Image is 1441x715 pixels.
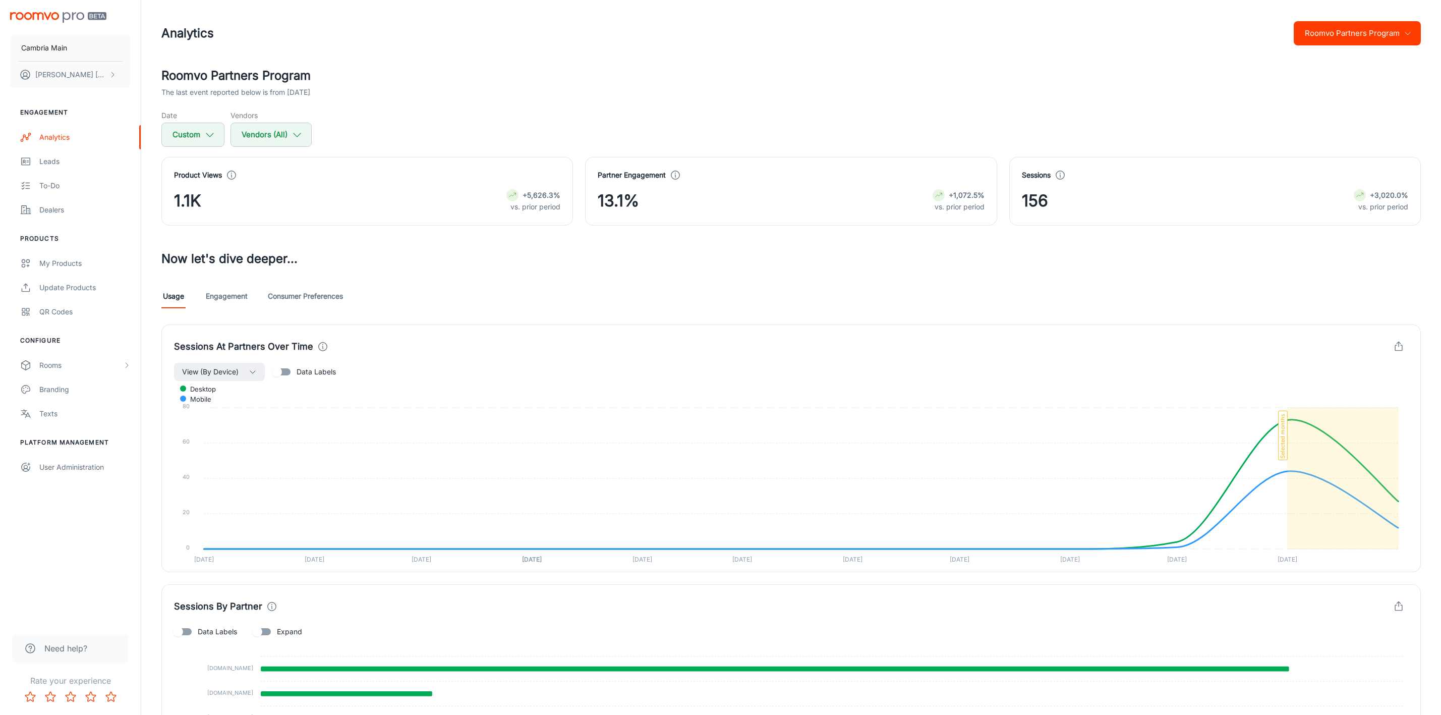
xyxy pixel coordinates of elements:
tspan: [DATE] [1060,556,1080,563]
h1: Analytics [161,24,214,42]
span: mobile [183,395,211,404]
tspan: [DATE] [732,556,752,563]
span: Expand [277,626,302,637]
div: My Products [39,258,131,269]
p: vs. prior period [1354,201,1408,212]
tspan: [DOMAIN_NAME] [207,665,253,672]
strong: +3,020.0% [1370,191,1408,199]
span: View (By Device) [182,366,239,378]
div: Branding [39,384,131,395]
div: Dealers [39,204,131,215]
p: vs. prior period [506,201,560,212]
a: Usage [161,284,186,308]
tspan: [DATE] [632,556,652,563]
div: Leads [39,156,131,167]
p: The last event reported below is from [DATE] [161,87,310,98]
span: 13.1% [598,189,639,213]
button: [PERSON_NAME] [PERSON_NAME] [10,62,131,88]
h4: Sessions By Partner [174,599,262,614]
div: Rooms [39,360,123,371]
a: Consumer Preferences [268,284,343,308]
tspan: 80 [183,403,190,410]
h3: Now let's dive deeper... [161,250,1421,268]
tspan: [DATE] [843,556,862,563]
p: Cambria Main [21,42,67,53]
tspan: 20 [183,509,190,516]
span: 1.1K [174,189,201,213]
tspan: [DATE] [412,556,431,563]
div: To-do [39,180,131,191]
button: View (By Device) [174,363,265,381]
p: [PERSON_NAME] [PERSON_NAME] [35,69,106,80]
tspan: [DATE] [1278,556,1297,563]
h5: Date [161,110,224,121]
img: Roomvo PRO Beta [10,12,106,23]
tspan: [DATE] [522,556,542,563]
tspan: [DATE] [950,556,969,563]
tspan: 0 [186,544,190,551]
h4: Partner Engagement [598,170,666,181]
div: Analytics [39,132,131,143]
a: Engagement [206,284,248,308]
button: Rate 2 star [40,687,61,707]
tspan: 60 [183,438,190,445]
tspan: [DOMAIN_NAME] [207,689,253,696]
span: desktop [183,384,216,394]
h2: Roomvo Partners Program [161,67,1421,85]
strong: +5,626.3% [523,191,560,199]
div: User Administration [39,462,131,473]
h4: Product Views [174,170,222,181]
button: Rate 4 star [81,687,101,707]
p: Rate your experience [8,675,133,687]
tspan: [DATE] [194,556,214,563]
button: Rate 3 star [61,687,81,707]
span: 156 [1022,189,1048,213]
h5: Vendors [230,110,312,121]
h4: Sessions At Partners Over Time [174,340,313,354]
p: vs. prior period [933,201,985,212]
div: Update Products [39,282,131,293]
div: QR Codes [39,306,131,317]
button: Rate 5 star [101,687,121,707]
tspan: 40 [183,473,190,480]
h4: Sessions [1022,170,1051,181]
button: Roomvo Partners Program [1294,21,1421,45]
button: Custom [161,123,224,147]
strong: +1,072.5% [949,191,985,199]
span: Need help? [44,642,87,654]
span: Data Labels [198,626,237,637]
button: Vendors (All) [230,123,312,147]
tspan: [DATE] [305,556,324,563]
div: Texts [39,408,131,419]
tspan: [DATE] [1167,556,1187,563]
button: Cambria Main [10,35,131,61]
button: Rate 1 star [20,687,40,707]
span: Data Labels [297,366,336,377]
